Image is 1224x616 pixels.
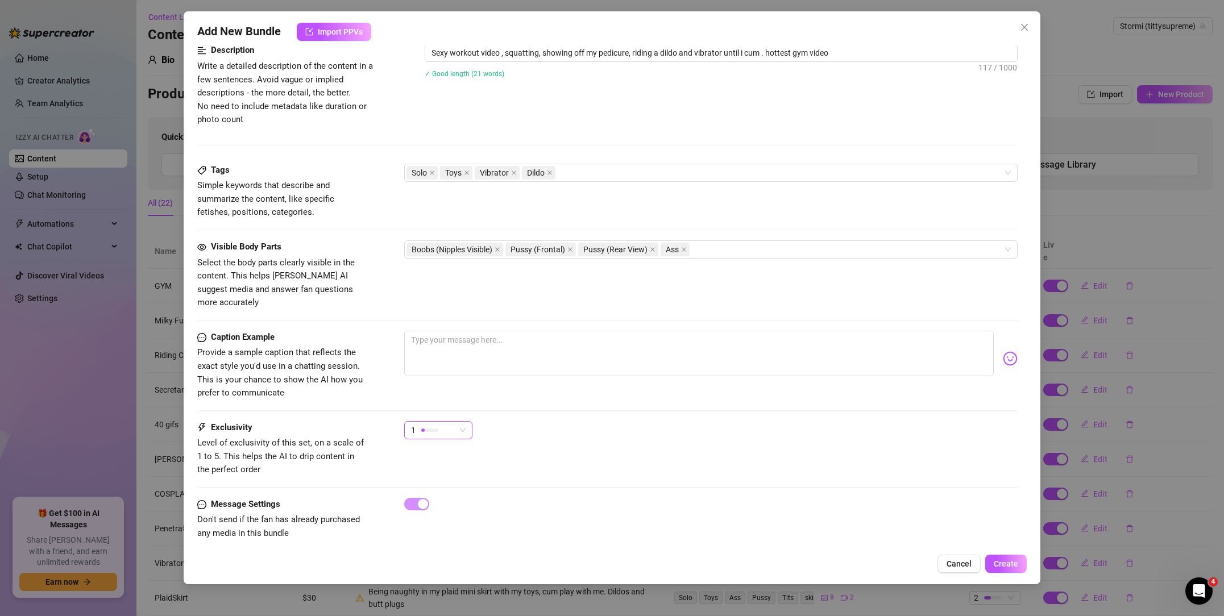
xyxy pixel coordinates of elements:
span: close [650,247,655,252]
span: Dildo [522,166,555,180]
span: Boobs (Nipples Visible) [406,243,503,256]
span: Pussy (Frontal) [505,243,576,256]
img: svg%3e [1003,351,1018,366]
span: 1 [411,422,416,439]
span: close [567,247,573,252]
strong: Caption Example [211,332,275,342]
span: Cancel [947,559,972,568]
span: import [305,28,313,36]
span: Solo [406,166,438,180]
span: Add New Bundle [197,23,281,41]
span: Write a detailed description of the content in a few sentences. Avoid vague or implied descriptio... [197,61,373,124]
span: Vibrator [480,167,509,179]
span: Boobs (Nipples Visible) [412,243,492,256]
span: Create [994,559,1018,568]
span: close [511,170,517,176]
span: close [1020,23,1029,32]
span: ✓ Good length (21 words) [425,70,504,78]
span: message [197,331,206,344]
span: message [197,498,206,511]
span: Pussy (Rear View) [583,243,648,256]
span: tag [197,166,206,175]
strong: Message Settings [211,499,280,509]
strong: Exclusivity [211,422,252,432]
span: close [429,170,435,176]
strong: Description [211,45,254,55]
span: Close [1015,23,1034,32]
span: thunderbolt [197,421,206,435]
button: Import PPVs [297,23,371,41]
span: Select the body parts clearly visible in the content. This helps [PERSON_NAME] AI suggest media a... [197,257,355,308]
span: Provide a sample caption that reflects the exact style you'd use in a chatting session. This is y... [197,347,363,398]
span: Ass [666,243,679,256]
span: close [681,247,687,252]
span: Toys [445,167,462,179]
span: Level of exclusivity of this set, on a scale of 1 to 5. This helps the AI to drip content in the ... [197,438,364,475]
span: Pussy (Frontal) [511,243,565,256]
strong: Visible Body Parts [211,242,281,252]
button: Cancel [937,555,981,573]
button: Create [985,555,1027,573]
strong: Tags [211,165,230,175]
span: close [495,247,500,252]
span: Ass [661,243,690,256]
textarea: Sexy workout video , squatting, showing off my pedicure, riding a dildo and vibrator until i cum ... [425,44,1017,61]
span: align-left [197,44,206,57]
span: Vibrator [475,166,520,180]
span: Solo [412,167,427,179]
span: Toys [440,166,472,180]
span: close [464,170,470,176]
button: Close [1015,18,1034,36]
span: Don't send if the fan has already purchased any media in this bundle [197,514,360,538]
iframe: Intercom live chat [1185,577,1213,605]
span: 4 [1209,577,1218,586]
span: close [547,170,553,176]
span: Import PPVs [318,27,363,36]
span: Pussy (Rear View) [578,243,658,256]
span: Simple keywords that describe and summarize the content, like specific fetishes, positions, categ... [197,180,334,217]
span: Dildo [527,167,545,179]
span: eye [197,243,206,252]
